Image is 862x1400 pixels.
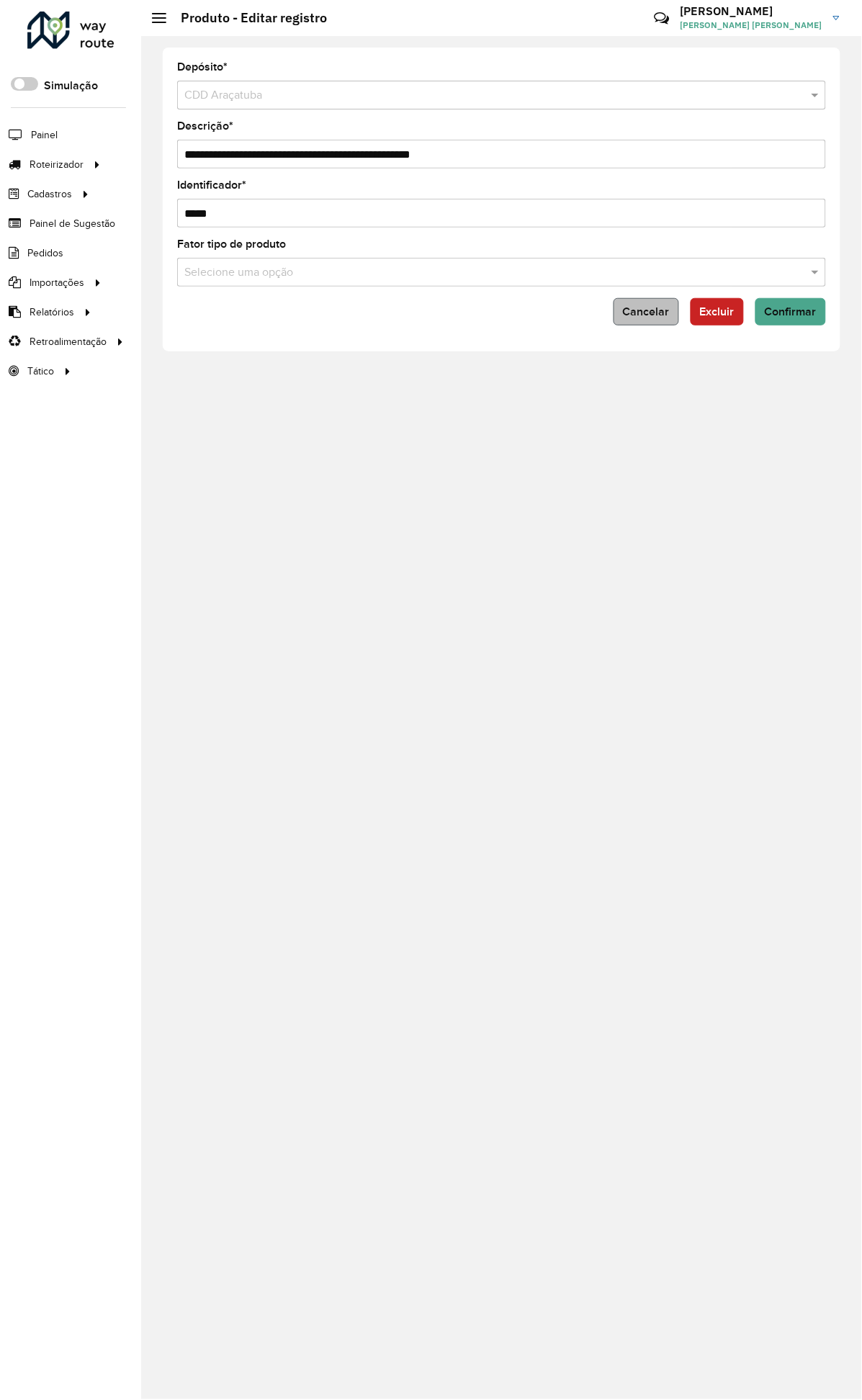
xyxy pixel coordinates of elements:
[755,298,826,326] button: Confirmar
[30,334,107,349] span: Retroalimentação
[27,364,54,379] span: Tático
[614,298,679,326] button: Cancelar
[681,19,822,32] span: [PERSON_NAME] [PERSON_NAME]
[31,127,58,143] span: Painel
[646,3,677,34] a: Contato Rápido
[27,246,63,261] span: Pedidos
[44,77,98,94] label: Simulação
[27,187,72,202] span: Cadastros
[30,157,84,172] span: Roteirizador
[691,298,744,326] button: Excluir
[30,305,74,320] span: Relatórios
[166,10,327,26] h2: Produto - Editar registro
[177,117,233,135] label: Descrição
[177,58,228,76] label: Depósito
[623,305,670,318] span: Cancelar
[177,176,246,194] label: Identificador
[681,4,822,18] h3: [PERSON_NAME]
[30,216,115,231] span: Painel de Sugestão
[765,305,817,318] span: Confirmar
[177,235,286,253] label: Fator tipo de produto
[700,305,735,318] span: Excluir
[30,275,84,290] span: Importações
